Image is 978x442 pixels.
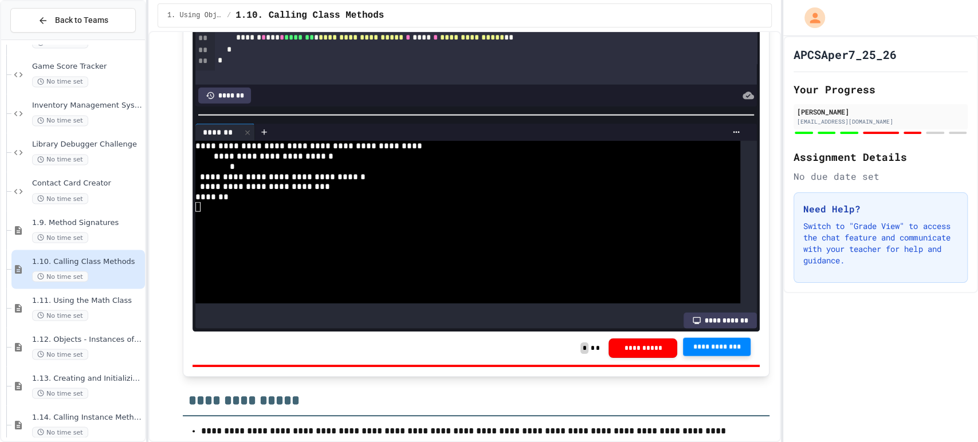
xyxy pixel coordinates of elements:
span: No time set [32,349,88,360]
span: Back to Teams [55,14,108,26]
span: No time set [32,427,88,437]
h3: Need Help? [803,202,958,216]
div: [PERSON_NAME] [797,106,964,117]
h2: Assignment Details [794,149,968,165]
span: Game Score Tracker [32,62,143,72]
span: 1.10. Calling Class Methods [235,9,384,22]
span: 1.12. Objects - Instances of Classes [32,334,143,344]
span: No time set [32,115,88,126]
span: 1.14. Calling Instance Methods [32,412,143,422]
span: 1.9. Method Signatures [32,218,143,227]
button: Back to Teams [10,8,136,33]
span: No time set [32,76,88,87]
p: Switch to "Grade View" to access the chat feature and communicate with your teacher for help and ... [803,220,958,266]
h2: Your Progress [794,81,968,97]
span: Inventory Management System [32,101,143,110]
span: 1.13. Creating and Initializing Objects: Constructors [32,373,143,383]
span: No time set [32,310,88,321]
span: No time set [32,388,88,398]
span: / [227,11,231,20]
div: My Account [792,5,828,31]
div: [EMAIL_ADDRESS][DOMAIN_NAME] [797,117,964,126]
span: No time set [32,232,88,243]
span: No time set [32,154,88,165]
span: Contact Card Creator [32,179,143,188]
span: No time set [32,193,88,204]
span: 1.10. Calling Class Methods [32,256,143,266]
span: 1. Using Objects and Methods [167,11,222,20]
span: No time set [32,271,88,282]
h1: APCSAper7_25_26 [794,46,897,62]
span: Library Debugger Challenge [32,140,143,149]
span: 1.11. Using the Math Class [32,295,143,305]
div: No due date set [794,169,968,183]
